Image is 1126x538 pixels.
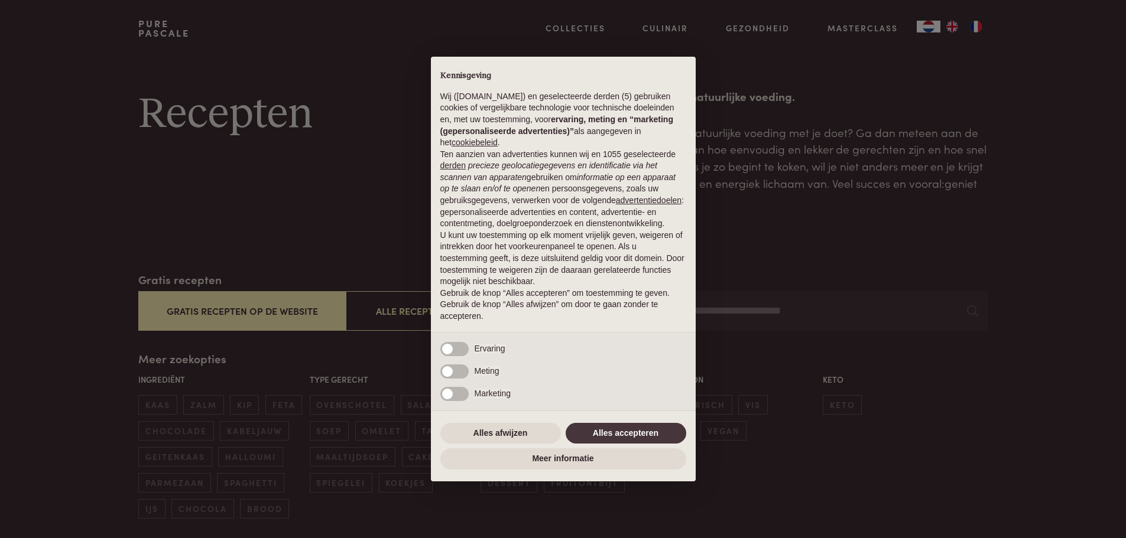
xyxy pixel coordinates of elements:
[452,138,498,147] a: cookiebeleid
[440,160,466,172] button: derden
[440,149,686,230] p: Ten aanzien van advertenties kunnen wij en 1055 geselecteerde gebruiken om en persoonsgegevens, z...
[566,423,686,444] button: Alles accepteren
[440,161,657,182] em: precieze geolocatiegegevens en identificatie via het scannen van apparaten
[440,71,686,81] h2: Kennisgeving
[475,366,499,376] span: Meting
[440,423,561,444] button: Alles afwijzen
[475,389,511,398] span: Marketing
[440,448,686,469] button: Meer informatie
[440,172,676,194] em: informatie op een apparaat op te slaan en/of te openen
[440,91,686,149] p: Wij ([DOMAIN_NAME]) en geselecteerde derden (5) gebruiken cookies of vergelijkbare technologie vo...
[440,230,686,288] p: U kunt uw toestemming op elk moment vrijelijk geven, weigeren of intrekken door het voorkeurenpan...
[440,115,673,136] strong: ervaring, meting en “marketing (gepersonaliseerde advertenties)”
[616,195,682,207] button: advertentiedoelen
[440,288,686,322] p: Gebruik de knop “Alles accepteren” om toestemming te geven. Gebruik de knop “Alles afwijzen” om d...
[475,344,505,353] span: Ervaring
